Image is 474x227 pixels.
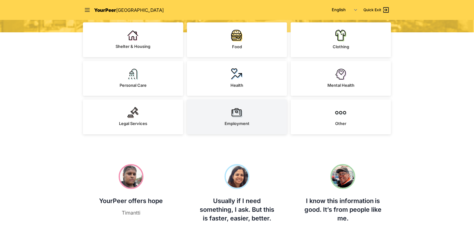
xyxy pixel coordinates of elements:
[83,100,183,134] a: Legal Services
[363,7,381,12] span: Quick Exit
[94,7,116,13] span: YourPeer
[119,121,147,126] span: Legal Services
[333,44,349,49] span: Clothing
[225,121,249,126] span: Employment
[232,44,242,49] span: Food
[200,197,274,222] span: Usually if I need something, I ask. But this is faster, easier, better.
[116,44,150,49] span: Shelter & Housing
[230,83,243,88] span: Health
[187,22,287,57] a: Food
[335,121,347,126] span: Other
[291,100,391,134] a: Other
[187,61,287,96] a: Health
[116,7,164,13] span: [GEOGRAPHIC_DATA]
[187,100,287,134] a: Employment
[327,83,354,88] span: Mental Health
[291,22,391,57] a: Clothing
[291,61,391,96] a: Mental Health
[99,197,163,205] span: YourPeer offers hope
[83,22,183,57] a: Shelter & Housing
[94,6,164,14] a: YourPeer[GEOGRAPHIC_DATA]
[83,61,183,96] a: Personal Care
[120,83,147,88] span: Personal Care
[92,209,170,216] figcaption: Timantti
[363,6,390,14] a: Quick Exit
[304,197,381,222] span: I know this information is good. It’s from people like me.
